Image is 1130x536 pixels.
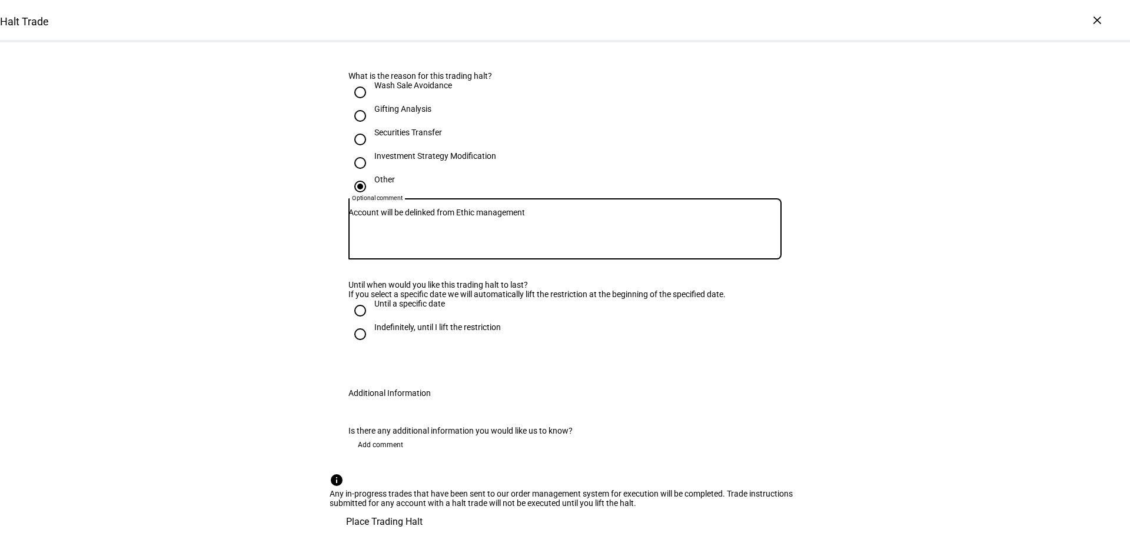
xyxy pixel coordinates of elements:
[330,508,439,536] button: Place Trading Halt
[374,128,442,137] div: Securities Transfer
[348,426,782,435] div: Is there any additional information you would like us to know?
[374,322,501,332] div: Indefinitely, until I lift the restriction
[330,473,353,487] mat-icon: info
[1088,11,1106,29] div: ×
[348,280,782,289] div: Until when would you like this trading halt to last?
[374,299,445,308] div: Until a specific date
[348,435,413,454] button: Add comment
[352,194,403,201] mat-label: Optional comment
[374,151,496,161] div: Investment Strategy Modification
[348,388,431,398] div: Additional Information
[374,175,395,184] div: Other
[374,81,452,90] div: Wash Sale Avoidance
[358,435,403,454] span: Add comment
[374,104,431,114] div: Gifting Analysis
[346,508,423,536] span: Place Trading Halt
[330,489,800,508] div: Any in-progress trades that have been sent to our order management system for execution will be c...
[348,289,782,299] div: If you select a specific date we will automatically lift the restriction at the beginning of the ...
[348,71,782,81] div: What is the reason for this trading halt?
